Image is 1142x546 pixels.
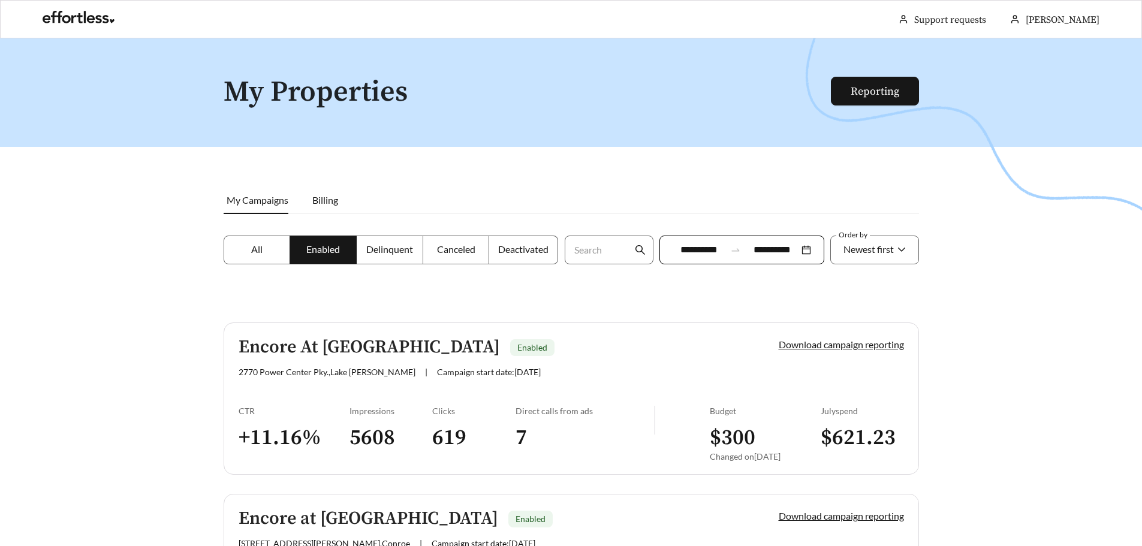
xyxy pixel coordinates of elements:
h3: $ 621.23 [821,424,904,451]
div: Budget [710,406,821,416]
div: Impressions [349,406,433,416]
span: search [635,245,646,255]
div: CTR [239,406,349,416]
a: Encore At [GEOGRAPHIC_DATA]Enabled2770 Power Center Pky.,Lake [PERSON_NAME]|Campaign start date:[... [224,322,919,475]
a: Support requests [914,14,986,26]
span: Canceled [437,243,475,255]
span: Campaign start date: [DATE] [437,367,541,377]
span: Newest first [843,243,894,255]
span: swap-right [730,245,741,255]
span: All [251,243,263,255]
a: Download campaign reporting [779,510,904,521]
span: Enabled [306,243,340,255]
span: 2770 Power Center Pky. , Lake [PERSON_NAME] [239,367,415,377]
div: Clicks [432,406,516,416]
span: My Campaigns [227,194,288,206]
h5: Encore at [GEOGRAPHIC_DATA] [239,509,498,529]
img: line [654,406,655,435]
h1: My Properties [224,77,832,108]
h5: Encore At [GEOGRAPHIC_DATA] [239,337,500,357]
h3: + 11.16 % [239,424,349,451]
span: Enabled [516,514,546,524]
span: Billing [312,194,338,206]
button: Reporting [831,77,919,105]
div: Changed on [DATE] [710,451,821,461]
h3: 7 [516,424,654,451]
span: Deactivated [498,243,549,255]
div: July spend [821,406,904,416]
span: Enabled [517,342,547,352]
span: [PERSON_NAME] [1026,14,1099,26]
span: | [425,367,427,377]
span: Delinquent [366,243,413,255]
a: Download campaign reporting [779,339,904,350]
h3: $ 300 [710,424,821,451]
span: to [730,245,741,255]
h3: 619 [432,424,516,451]
h3: 5608 [349,424,433,451]
div: Direct calls from ads [516,406,654,416]
a: Reporting [851,85,899,98]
